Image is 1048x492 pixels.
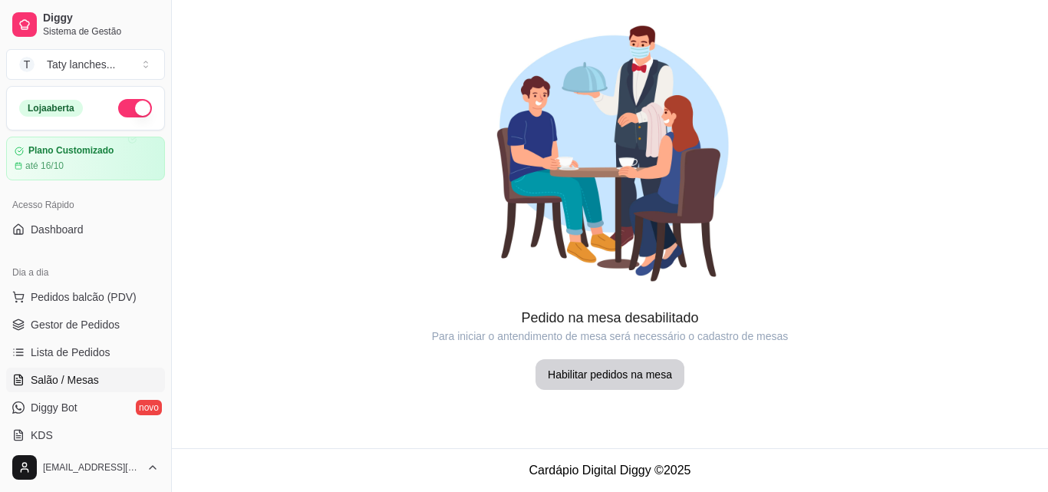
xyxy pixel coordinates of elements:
div: Acesso Rápido [6,193,165,217]
a: Dashboard [6,217,165,242]
article: até 16/10 [25,160,64,172]
a: Gestor de Pedidos [6,312,165,337]
span: Diggy [43,12,159,25]
button: [EMAIL_ADDRESS][DOMAIN_NAME] [6,449,165,486]
div: Taty lanches ... [47,57,116,72]
span: Pedidos balcão (PDV) [31,289,137,305]
span: Gestor de Pedidos [31,317,120,332]
span: Salão / Mesas [31,372,99,388]
span: Sistema de Gestão [43,25,159,38]
a: Lista de Pedidos [6,340,165,365]
a: KDS [6,423,165,447]
article: Pedido na mesa desabilitado [172,307,1048,329]
span: Dashboard [31,222,84,237]
a: Diggy Botnovo [6,395,165,420]
button: Pedidos balcão (PDV) [6,285,165,309]
a: DiggySistema de Gestão [6,6,165,43]
div: Loja aberta [19,100,83,117]
article: Plano Customizado [28,145,114,157]
a: Salão / Mesas [6,368,165,392]
footer: Cardápio Digital Diggy © 2025 [172,448,1048,492]
span: KDS [31,428,53,443]
span: Lista de Pedidos [31,345,110,360]
button: Habilitar pedidos na mesa [536,359,684,390]
article: Para iniciar o antendimento de mesa será necessário o cadastro de mesas [172,329,1048,344]
span: [EMAIL_ADDRESS][DOMAIN_NAME] [43,461,140,474]
button: Alterar Status [118,99,152,117]
span: T [19,57,35,72]
div: Dia a dia [6,260,165,285]
span: Diggy Bot [31,400,77,415]
a: Plano Customizadoaté 16/10 [6,137,165,180]
button: Select a team [6,49,165,80]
